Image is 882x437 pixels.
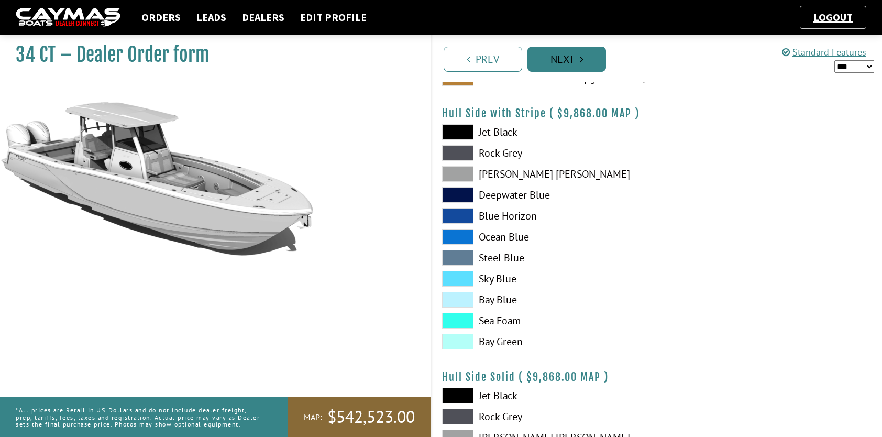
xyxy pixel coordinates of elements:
span: $542,523.00 [327,406,415,428]
span: MAP: [304,412,322,423]
label: Sky Blue [442,271,646,287]
label: [PERSON_NAME] [PERSON_NAME] [442,166,646,182]
label: Jet Black [442,388,646,403]
a: Edit Profile [295,10,372,24]
h4: Hull Side with Stripe ( ) [442,107,872,120]
span: $9,868.00 MAP [526,370,601,384]
label: Blue Horizon [442,208,646,224]
label: Ocean Blue [442,229,646,245]
label: Sea Foam [442,313,646,329]
a: Next [527,47,606,72]
label: Bay Green [442,334,646,349]
h4: Hull Side Solid ( ) [442,370,872,384]
ul: Pagination [441,45,882,72]
span: $9,868.00 MAP [557,107,632,120]
a: Orders [136,10,186,24]
img: caymas-dealer-connect-2ed40d3bc7270c1d8d7ffb4b79bf05adc795679939227970def78ec6f6c03838.gif [16,8,120,27]
a: Logout [808,10,858,24]
label: Deepwater Blue [442,187,646,203]
label: Rock Grey [442,409,646,424]
a: Standard Features [782,46,866,58]
a: MAP:$542,523.00 [288,397,431,437]
a: Leads [191,10,231,24]
a: Dealers [237,10,290,24]
p: *All prices are Retail in US Dollars and do not include dealer freight, prep, tariffs, fees, taxe... [16,401,264,433]
label: Rock Grey [442,145,646,161]
label: Bay Blue [442,292,646,308]
label: Steel Blue [442,250,646,266]
a: Prev [444,47,522,72]
h1: 34 CT – Dealer Order form [16,43,404,67]
label: Jet Black [442,124,646,140]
